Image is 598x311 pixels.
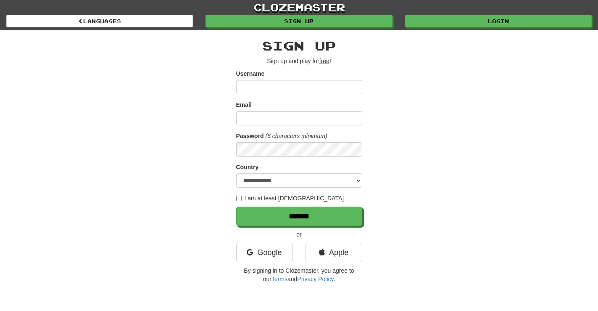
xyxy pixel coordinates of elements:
a: Google [236,243,293,262]
a: Terms [271,276,287,282]
label: I am at least [DEMOGRAPHIC_DATA] [236,194,344,202]
label: Password [236,132,264,140]
a: Privacy Policy [297,276,333,282]
u: free [319,58,329,64]
p: or [236,230,362,239]
a: Login [405,15,592,27]
label: Country [236,163,259,171]
input: I am at least [DEMOGRAPHIC_DATA] [236,196,242,201]
p: Sign up and play for ! [236,57,362,65]
a: Languages [6,15,193,27]
em: (6 characters minimum) [266,133,327,139]
h2: Sign up [236,39,362,53]
a: Sign up [205,15,392,27]
label: Username [236,69,265,78]
label: Email [236,101,252,109]
a: Apple [306,243,362,262]
p: By signing in to Clozemaster, you agree to our and . [236,266,362,283]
